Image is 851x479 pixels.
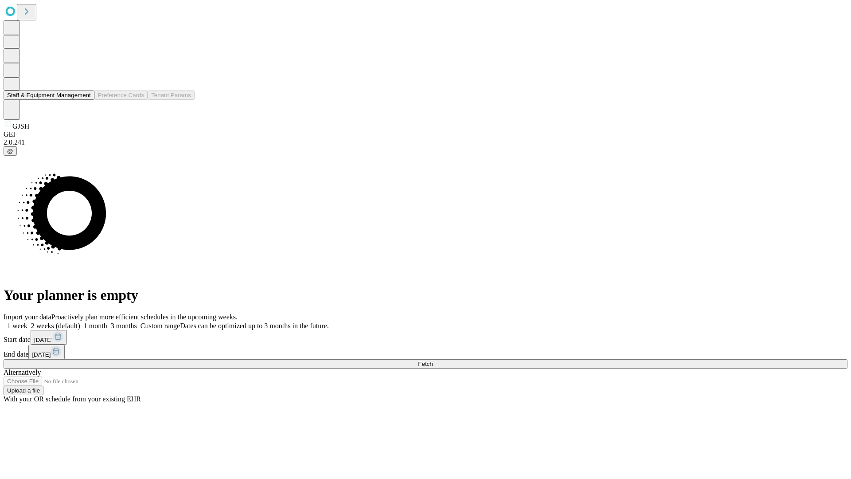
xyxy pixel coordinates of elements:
button: Staff & Equipment Management [4,90,94,100]
span: Import your data [4,313,51,321]
span: [DATE] [34,337,53,343]
span: 1 week [7,322,27,330]
button: Tenant Params [148,90,195,100]
button: Preference Cards [94,90,148,100]
span: Proactively plan more efficient schedules in the upcoming weeks. [51,313,238,321]
span: 2 weeks (default) [31,322,80,330]
div: GEI [4,130,847,138]
span: Dates can be optimized up to 3 months in the future. [180,322,328,330]
div: End date [4,345,847,359]
span: GJSH [12,122,29,130]
span: Fetch [418,361,433,367]
button: [DATE] [31,330,67,345]
button: [DATE] [28,345,65,359]
span: 3 months [111,322,137,330]
div: Start date [4,330,847,345]
span: [DATE] [32,351,51,358]
span: With your OR schedule from your existing EHR [4,395,141,403]
button: @ [4,146,17,156]
span: 1 month [84,322,107,330]
button: Upload a file [4,386,43,395]
span: Alternatively [4,369,41,376]
span: @ [7,148,13,154]
span: Custom range [141,322,180,330]
div: 2.0.241 [4,138,847,146]
h1: Your planner is empty [4,287,847,303]
button: Fetch [4,359,847,369]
